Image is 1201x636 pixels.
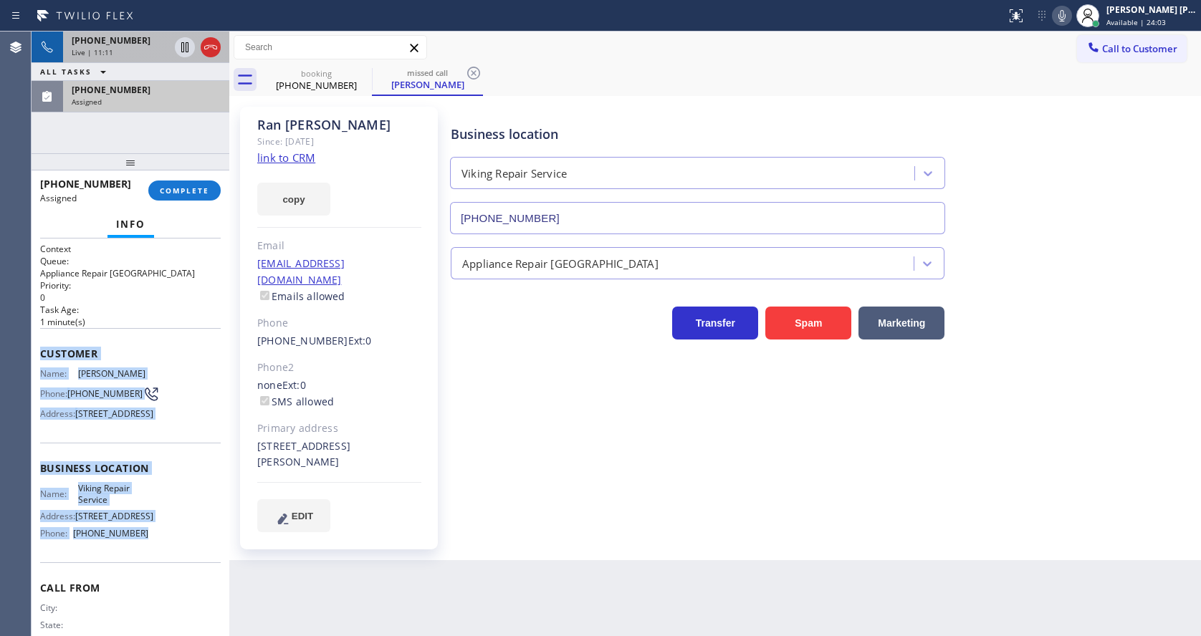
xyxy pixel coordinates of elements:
[262,68,370,79] div: booking
[461,165,567,182] div: Viking Repair Service
[858,307,944,339] button: Marketing
[40,461,221,475] span: Business location
[1077,35,1187,62] button: Call to Customer
[672,307,758,339] button: Transfer
[1106,17,1166,27] span: Available | 24:03
[72,47,113,57] span: Live | 11:11
[40,388,67,399] span: Phone:
[450,202,945,234] input: Phone Number
[160,185,209,196] span: COMPLETE
[262,79,370,92] div: [PHONE_NUMBER]
[257,150,315,165] a: link to CRM
[257,420,421,437] div: Primary address
[40,488,78,499] span: Name:
[262,64,370,96] div: (909) 827-7781
[75,511,153,521] span: [STREET_ADDRESS]
[40,602,78,613] span: City:
[32,63,120,80] button: ALL TASKS
[1106,4,1197,16] div: [PERSON_NAME] [PERSON_NAME]
[234,36,426,59] input: Search
[257,238,421,254] div: Email
[765,307,851,339] button: Spam
[257,360,421,376] div: Phone2
[257,133,421,150] div: Since: [DATE]
[72,34,150,47] span: [PHONE_NUMBER]
[292,511,313,521] span: EDIT
[260,291,269,300] input: Emails allowed
[40,408,75,419] span: Address:
[40,620,78,630] span: State:
[40,528,73,539] span: Phone:
[73,528,148,539] span: [PHONE_NUMBER]
[373,78,482,91] div: [PERSON_NAME]
[1102,42,1177,55] span: Call to Customer
[40,255,221,267] h2: Queue:
[40,177,131,191] span: [PHONE_NUMBER]
[462,255,659,271] div: Appliance Repair [GEOGRAPHIC_DATA]
[373,64,482,95] div: Ran Yen
[40,316,221,328] p: 1 minute(s)
[67,388,143,399] span: [PHONE_NUMBER]
[40,279,221,291] h2: Priority:
[257,377,421,410] div: none
[257,499,330,532] button: EDIT
[257,289,345,303] label: Emails allowed
[72,97,102,107] span: Assigned
[40,368,78,379] span: Name:
[148,180,221,201] button: COMPLETE
[40,192,77,204] span: Assigned
[107,211,154,238] button: Info
[40,67,92,77] span: ALL TASKS
[40,347,221,360] span: Customer
[40,243,221,255] h1: Context
[257,438,421,471] div: [STREET_ADDRESS][PERSON_NAME]
[451,125,944,144] div: Business location
[257,334,348,347] a: [PHONE_NUMBER]
[348,334,372,347] span: Ext: 0
[40,291,221,304] p: 0
[40,304,221,316] h2: Task Age:
[40,267,221,279] p: Appliance Repair [GEOGRAPHIC_DATA]
[78,483,149,505] span: Viking Repair Service
[201,37,221,57] button: Hang up
[75,408,153,419] span: [STREET_ADDRESS]
[40,581,221,594] span: Call From
[175,37,195,57] button: Hold Customer
[257,315,421,332] div: Phone
[260,396,269,405] input: SMS allowed
[282,378,306,392] span: Ext: 0
[257,256,345,286] a: [EMAIL_ADDRESS][DOMAIN_NAME]
[78,368,149,379] span: [PERSON_NAME]
[116,218,145,231] span: Info
[40,511,75,521] span: Address:
[257,117,421,133] div: Ran [PERSON_NAME]
[257,183,330,216] button: copy
[373,67,482,78] div: missed call
[72,84,150,96] span: [PHONE_NUMBER]
[1052,6,1072,26] button: Mute
[257,395,334,408] label: SMS allowed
